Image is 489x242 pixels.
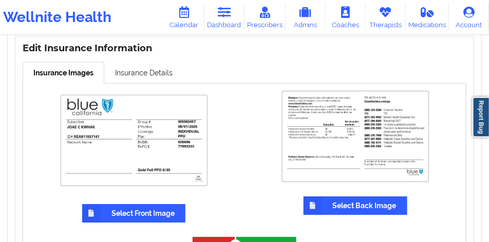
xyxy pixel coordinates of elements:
[326,4,366,31] a: Coaches
[473,97,489,137] a: Report Bug
[204,4,244,31] a: Dashboard
[449,4,489,31] a: Account
[82,204,185,223] label: Select Front Image
[57,91,211,190] img: image (3).png
[104,62,183,83] a: Insurance Details
[366,4,406,31] a: Therapists
[304,196,407,215] label: Select Back Image
[164,4,204,31] a: Calendar
[23,43,466,54] h3: Edit Insurance Information
[278,91,432,182] img: image (4).png
[244,4,286,31] a: Prescribers
[286,4,326,31] a: Admins
[406,4,449,31] a: Medications
[23,62,104,84] a: Insurance Images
